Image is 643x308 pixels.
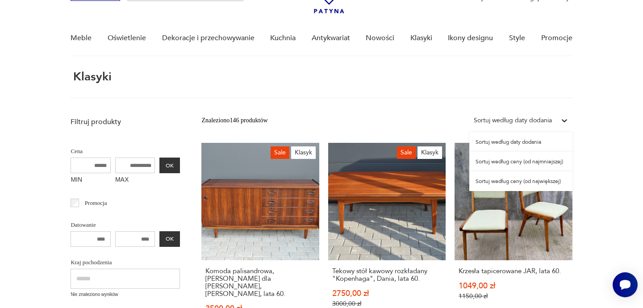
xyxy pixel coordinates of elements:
a: Antykwariat [312,21,350,55]
button: OK [159,158,180,173]
label: MAX [115,173,155,187]
div: Sortuj według daty dodania [469,132,572,152]
p: 3000,00 zł [332,300,442,308]
h3: Tekowy stół kawowy rozkładany "Kopenhaga", Dania, lata 60. [332,267,442,283]
p: 2750,00 zł [332,290,442,297]
a: Ikony designu [448,21,493,55]
p: Kraj pochodzenia [71,258,180,267]
a: Meble [71,21,92,55]
a: Style [509,21,525,55]
label: MIN [71,173,111,187]
a: Klasyki [410,21,432,55]
div: Sortuj według daty dodania [474,116,552,125]
a: Promocje [541,21,572,55]
p: 1049,00 zł [459,282,568,290]
h3: Komoda palisandrowa, [PERSON_NAME] dla [PERSON_NAME], [PERSON_NAME], lata 60. [205,267,315,298]
button: OK [159,231,180,247]
div: Znaleziono 146 produktów [201,116,267,125]
p: Cena [71,146,180,156]
a: Dekoracje i przechowywanie [162,21,255,55]
p: 1150,00 zł [459,292,568,300]
p: Filtruj produkty [71,117,180,127]
iframe: Smartsupp widget button [613,272,638,297]
p: Promocja [85,198,107,208]
h1: Klasyki [71,71,112,83]
a: Oświetlenie [108,21,146,55]
p: Nie znaleziono wyników [71,291,180,298]
h3: Krzesła tapicerowane JAR, lata 60. [459,267,568,275]
a: Nowości [366,21,394,55]
div: Sortuj według ceny (od najmniejszej) [469,152,572,171]
p: Datowanie [71,220,180,230]
div: Sortuj według ceny (od największej) [469,171,572,191]
a: Kuchnia [270,21,296,55]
